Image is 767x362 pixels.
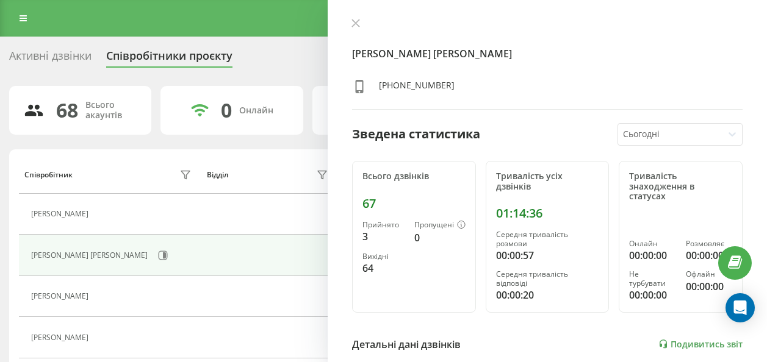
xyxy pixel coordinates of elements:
div: 00:00:00 [686,248,732,263]
div: 64 [362,261,405,275]
h4: [PERSON_NAME] [PERSON_NAME] [352,46,743,61]
div: Детальні дані дзвінків [352,337,461,352]
div: Всього дзвінків [362,171,466,182]
a: Подивитись звіт [658,339,743,349]
div: Вихідні [362,252,405,261]
div: Тривалість знаходження в статусах [629,171,732,202]
div: Онлайн [629,240,675,248]
div: 01:14:36 [496,206,599,221]
div: Зведена статистика [352,125,480,143]
div: 00:00:20 [496,288,599,302]
div: [PERSON_NAME] [31,292,92,300]
div: 00:00:00 [629,288,675,302]
div: Open Intercom Messenger [726,293,755,322]
div: Активні дзвінки [9,49,92,68]
div: 00:00:00 [629,248,675,263]
div: 0 [221,99,232,122]
div: Онлайн [239,105,273,116]
div: Співробітник [24,171,73,179]
div: [PERSON_NAME] [31,333,92,342]
div: Співробітники проєкту [106,49,232,68]
div: [PERSON_NAME] [31,210,92,218]
div: Середня тривалість розмови [496,230,599,248]
div: [PHONE_NUMBER] [379,79,455,97]
div: Прийнято [362,221,405,229]
div: 0 [414,230,466,245]
div: Пропущені [414,221,466,230]
div: [PERSON_NAME] [PERSON_NAME] [31,251,151,260]
div: Офлайн [686,270,732,279]
div: 00:00:57 [496,248,599,263]
div: 67 [362,196,466,211]
div: Розмовляє [686,240,732,248]
div: Середня тривалість відповіді [496,270,599,288]
div: Тривалість усіх дзвінків [496,171,599,192]
div: Не турбувати [629,270,675,288]
div: 3 [362,229,405,244]
div: Всього акаунтів [85,100,137,121]
div: 68 [56,99,78,122]
div: 00:00:00 [686,279,732,294]
div: Відділ [207,171,228,179]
